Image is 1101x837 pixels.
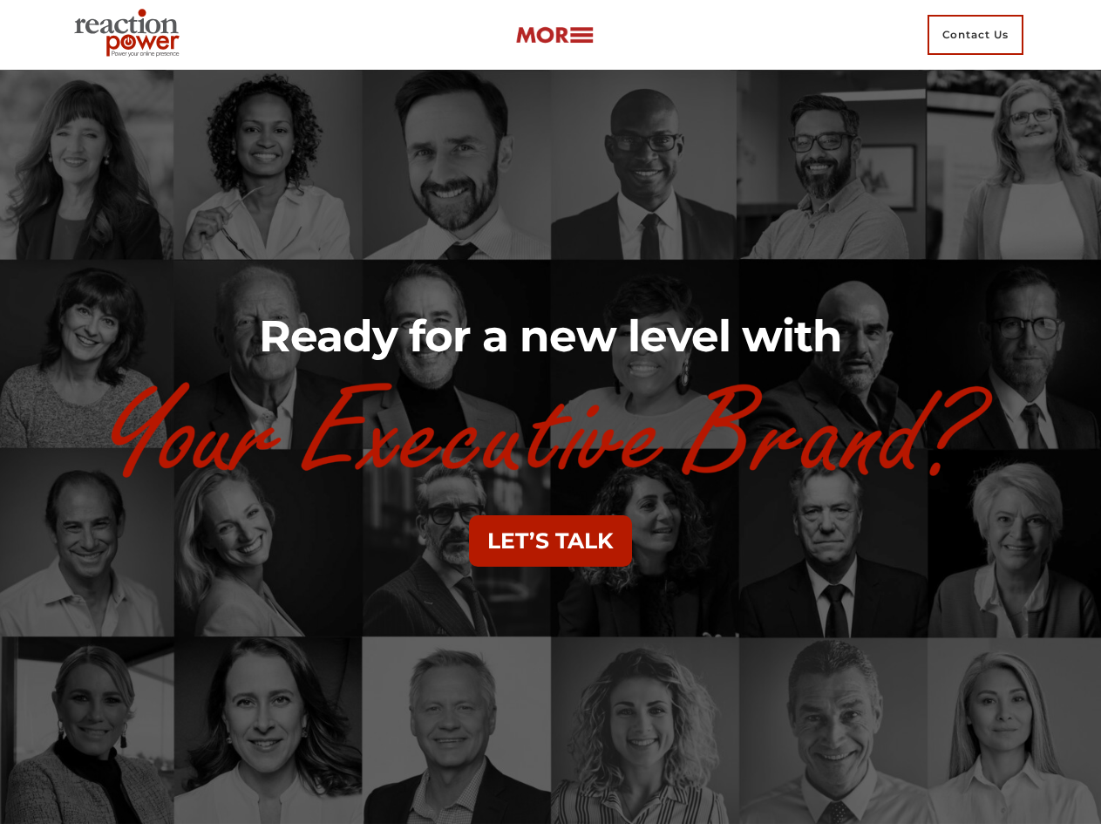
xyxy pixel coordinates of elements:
[469,515,632,568] button: LET’S TALK
[67,310,1035,364] h2: Ready for a new level with
[515,25,594,45] img: more-btn.png
[67,3,194,66] img: Executive Branding | Personal Branding Agency
[928,15,1023,55] span: Contact Us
